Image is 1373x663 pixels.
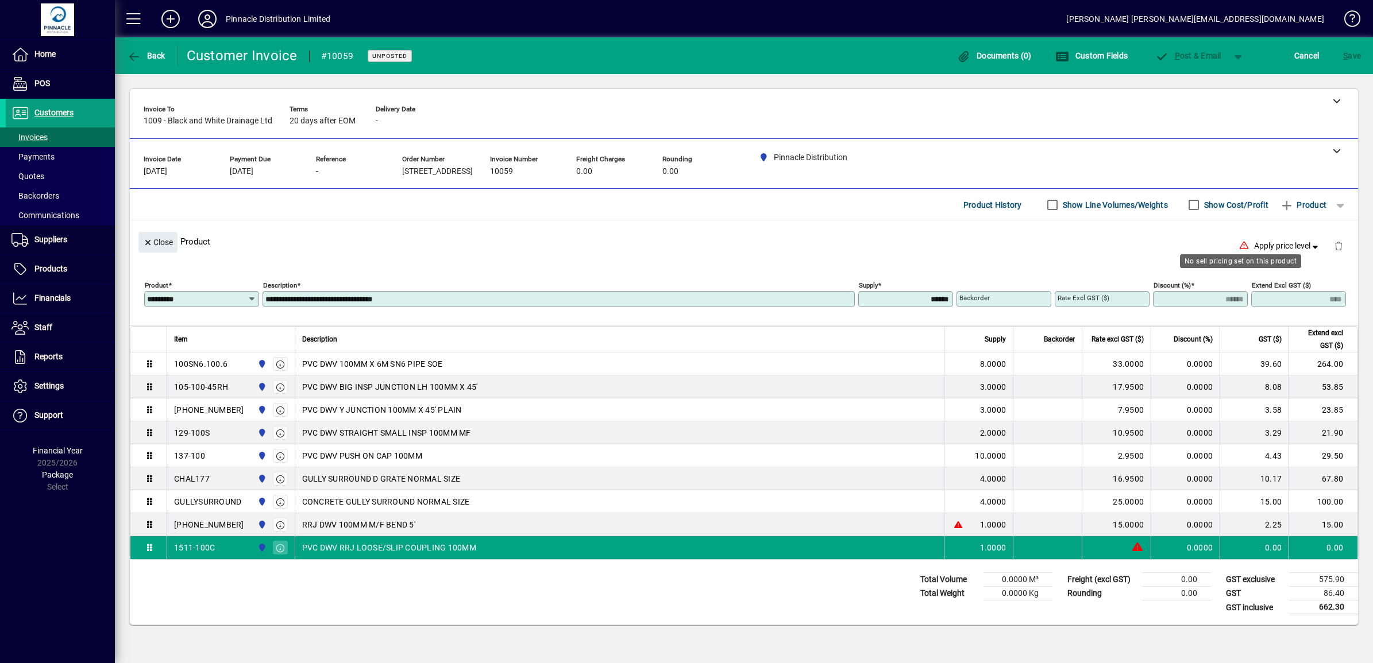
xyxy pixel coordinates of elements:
[1154,281,1191,289] mat-label: Discount (%)
[1151,467,1220,490] td: 0.0000
[174,473,210,484] div: CHAL177
[1089,427,1144,439] div: 10.9500
[1220,600,1289,615] td: GST inclusive
[954,45,1035,66] button: Documents (0)
[1289,573,1358,587] td: 575.90
[6,206,115,225] a: Communications
[174,358,227,370] div: 100SN6.100.6
[130,220,1358,262] div: Product
[316,167,318,176] span: -
[1220,398,1289,421] td: 3.58
[1289,587,1358,600] td: 86.40
[1151,490,1220,513] td: 0.0000
[975,450,1006,462] span: 10.0000
[376,117,378,126] span: -
[174,496,241,507] div: GULLYSURROUND
[1142,587,1211,600] td: 0.00
[662,167,678,176] span: 0.00
[1220,375,1289,398] td: 8.08
[1340,45,1364,66] button: Save
[1289,398,1357,421] td: 23.85
[145,281,168,289] mat-label: Product
[1220,536,1289,559] td: 0.00
[34,293,71,303] span: Financials
[1155,51,1221,60] span: ost & Email
[1089,473,1144,484] div: 16.9500
[6,127,115,147] a: Invoices
[124,45,168,66] button: Back
[980,542,1006,553] span: 1.0000
[1202,199,1268,211] label: Show Cost/Profit
[984,573,1052,587] td: 0.0000 M³
[144,117,272,126] span: 1009 - Black and White Drainage Ltd
[290,117,356,126] span: 20 days after EOM
[1089,450,1144,462] div: 2.9500
[34,381,64,390] span: Settings
[11,211,79,220] span: Communications
[402,167,473,176] span: [STREET_ADDRESS]
[254,381,268,393] span: Pinnacle Distribution
[34,352,63,361] span: Reports
[1175,51,1180,60] span: P
[34,235,67,244] span: Suppliers
[152,9,189,29] button: Add
[11,172,44,181] span: Quotes
[34,323,52,332] span: Staff
[254,472,268,485] span: Pinnacle Distribution
[302,473,461,484] span: GULLY SURROUND D GRATE NORMAL SIZE
[1220,573,1289,587] td: GST exclusive
[174,381,228,393] div: 105-100-45RH
[1089,519,1144,530] div: 15.0000
[1289,513,1357,536] td: 15.00
[1274,195,1332,215] button: Product
[1151,352,1220,375] td: 0.0000
[576,167,592,176] span: 0.00
[980,496,1006,507] span: 4.0000
[1325,232,1352,259] button: Delete
[372,52,407,60] span: Unposted
[6,40,115,69] a: Home
[980,381,1006,393] span: 3.0000
[980,358,1006,370] span: 8.0000
[1289,467,1357,490] td: 67.80
[302,358,443,370] span: PVC DWV 100MM X 6M SN6 PIPE SOE
[1052,45,1131,66] button: Custom Fields
[1180,254,1301,268] div: No sell pricing set on this product
[1062,573,1142,587] td: Freight (excl GST)
[1220,467,1289,490] td: 10.17
[6,284,115,313] a: Financials
[6,372,115,401] a: Settings
[34,49,56,59] span: Home
[1092,333,1144,346] span: Rate excl GST ($)
[254,541,268,554] span: Pinnacle Distribution
[263,281,297,289] mat-label: Description
[1294,46,1320,65] span: Cancel
[302,496,470,507] span: CONCRETE GULLY SURROUND NORMAL SIZE
[302,427,471,439] span: PVC DWV STRAIGHT SMALL INSP 100MM MF
[6,401,115,430] a: Support
[980,473,1006,484] span: 4.0000
[1151,375,1220,398] td: 0.0000
[174,404,244,416] div: [PHONE_NUMBER]
[1055,51,1128,60] span: Custom Fields
[302,333,337,346] span: Description
[6,343,115,371] a: Reports
[1151,421,1220,444] td: 0.0000
[1151,398,1220,421] td: 0.0000
[254,449,268,462] span: Pinnacle Distribution
[1289,444,1357,467] td: 29.50
[1151,513,1220,536] td: 0.0000
[984,587,1052,600] td: 0.0000 Kg
[1151,444,1220,467] td: 0.0000
[230,167,253,176] span: [DATE]
[1289,421,1357,444] td: 21.90
[254,495,268,508] span: Pinnacle Distribution
[915,573,984,587] td: Total Volume
[1343,46,1361,65] span: ave
[302,404,462,416] span: PVC DWV Y JUNCTION 100MM X 45' PLAIN
[302,381,478,393] span: PVC DWV BIG INSP JUNCTION LH 100MM X 45'
[1220,352,1289,375] td: 39.60
[226,10,330,28] div: Pinnacle Distribution Limited
[1343,51,1348,60] span: S
[1249,236,1325,257] button: Apply price level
